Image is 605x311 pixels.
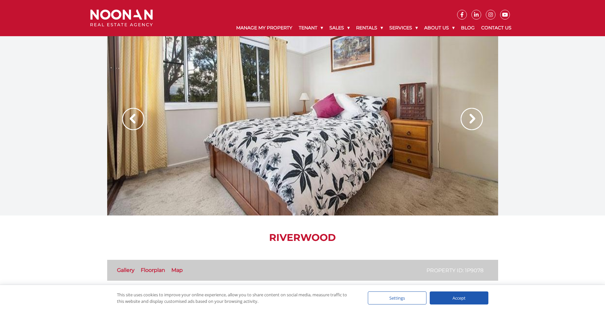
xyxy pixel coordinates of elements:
a: Sales [326,20,353,36]
a: Blog [458,20,478,36]
a: Tenant [295,20,326,36]
a: Map [171,267,183,273]
a: Manage My Property [233,20,295,36]
a: Rentals [353,20,386,36]
div: Accept [430,291,488,304]
img: Arrow slider [461,108,483,130]
img: Noonan Real Estate Agency [90,9,153,27]
h1: RIVERWOOD [107,232,498,244]
img: Arrow slider [122,108,144,130]
a: About Us [421,20,458,36]
div: This site uses cookies to improve your online experience, allow you to share content on social me... [117,291,355,304]
a: Gallery [117,267,135,273]
p: Property ID: 1P9078 [426,266,483,274]
a: Contact Us [478,20,515,36]
a: Floorplan [141,267,165,273]
a: Services [386,20,421,36]
div: Settings [368,291,426,304]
